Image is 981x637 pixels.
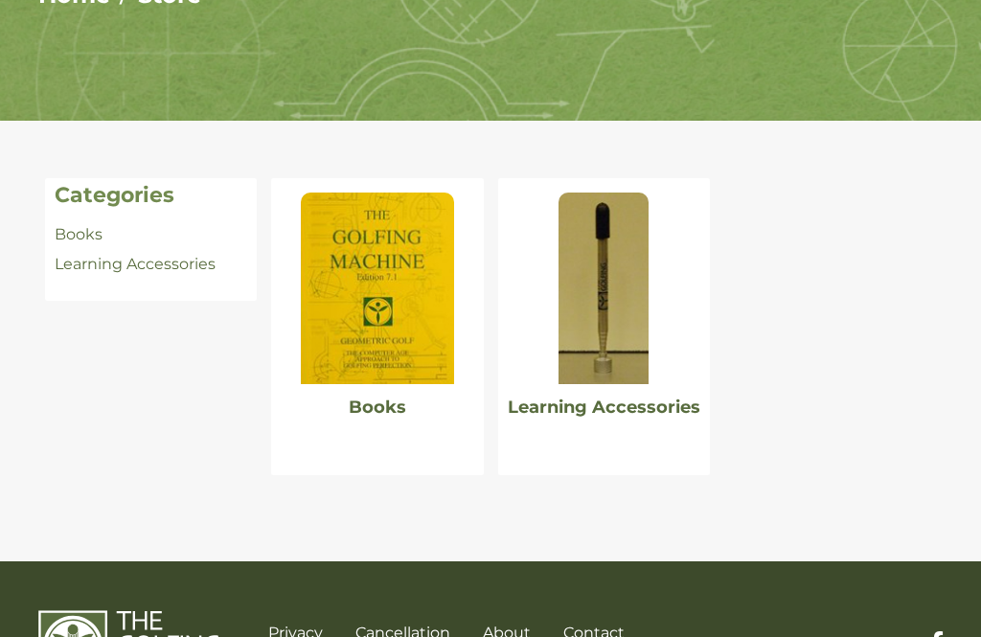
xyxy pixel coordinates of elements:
[55,226,103,244] a: Books
[55,256,216,274] a: Learning Accessories
[349,398,406,419] a: Books
[508,398,700,419] a: Learning Accessories
[55,184,247,209] h4: Categories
